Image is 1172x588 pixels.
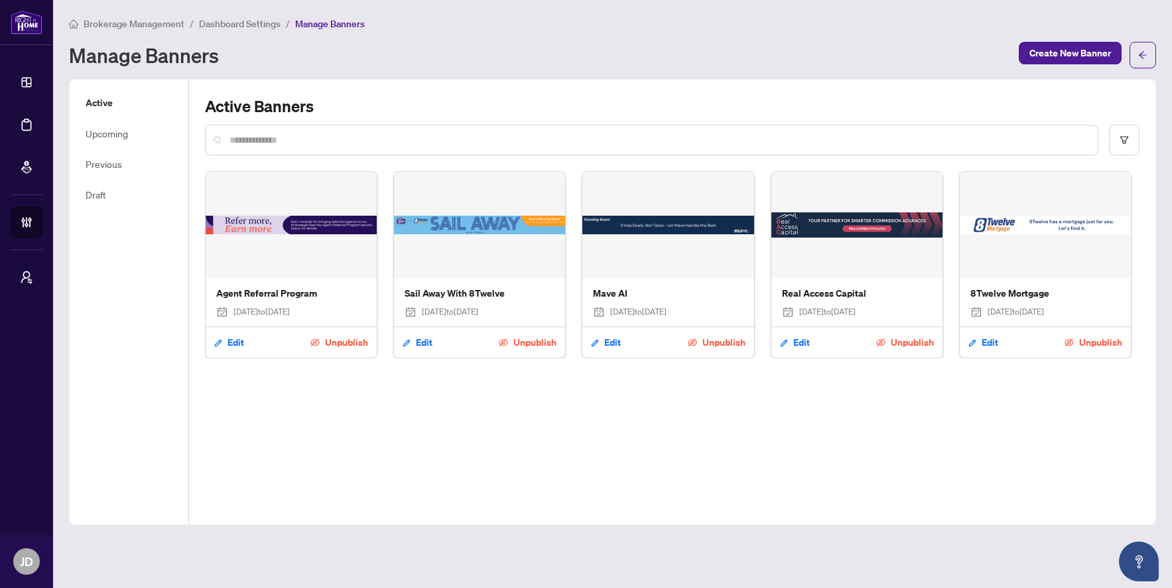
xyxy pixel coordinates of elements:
button: Unpublish [687,331,746,354]
span: user-switch [20,271,33,284]
button: Unpublish [876,331,935,354]
img: 8Twelve Mortgage [960,172,1131,278]
h2: Active Banners [205,96,1139,117]
span: [DATE] to [DATE] [233,306,290,319]
span: Manage Banners [295,18,365,30]
span: Agent Referral Program [216,286,366,301]
button: Edit [214,331,245,354]
span: eye-invisible [310,338,320,347]
span: 8Twelve Mortgage [970,286,1120,301]
h1: Manage Banners [69,44,219,66]
span: Unpublish [702,332,746,353]
span: Mave AI [593,286,743,301]
img: Mave AI [582,172,753,278]
h5: Upcoming [86,126,172,141]
img: logo [11,10,42,35]
li: / [286,16,290,31]
h5: Draft [86,187,172,202]
span: Edit [604,332,621,353]
button: Unpublish [498,331,557,354]
button: Open asap [1119,542,1159,581]
span: home [69,19,78,29]
span: Unpublish [513,332,556,353]
h5: Active [86,96,172,110]
span: [DATE] to [DATE] [422,306,478,319]
span: Edit [416,332,432,353]
span: Sail Away With 8Twelve [405,286,554,301]
span: arrow-left [1138,50,1147,60]
img: Real Access Capital [771,172,943,278]
span: eye-invisible [499,338,508,347]
span: [DATE] to [DATE] [799,306,856,319]
span: Edit [982,332,998,353]
span: filter [1120,135,1129,145]
span: Create New Banner [1029,42,1111,64]
button: Create New Banner [1019,42,1122,64]
span: Unpublish [1079,332,1122,353]
span: Edit [228,332,244,353]
button: Unpublish [310,331,369,354]
button: Edit [968,331,999,354]
button: Edit [779,331,811,354]
span: eye-invisible [876,338,885,347]
img: Agent Referral Program [206,172,377,278]
button: filter [1109,125,1139,155]
span: Unpublish [891,332,934,353]
li: / [190,16,194,31]
span: [DATE] to [DATE] [610,306,667,319]
button: Edit [402,331,433,354]
button: Edit [590,331,621,354]
span: JD [20,552,33,571]
span: eye-invisible [688,338,697,347]
span: eye-invisible [1065,338,1074,347]
span: Real Access Capital [782,286,932,301]
span: Edit [793,332,810,353]
img: Sail Away With 8Twelve [394,172,565,278]
span: [DATE] to [DATE] [988,306,1044,319]
span: Dashboard Settings [199,18,281,30]
h5: Previous [86,157,172,171]
span: Unpublish [325,332,368,353]
button: Unpublish [1064,331,1123,354]
span: Brokerage Management [84,18,184,30]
